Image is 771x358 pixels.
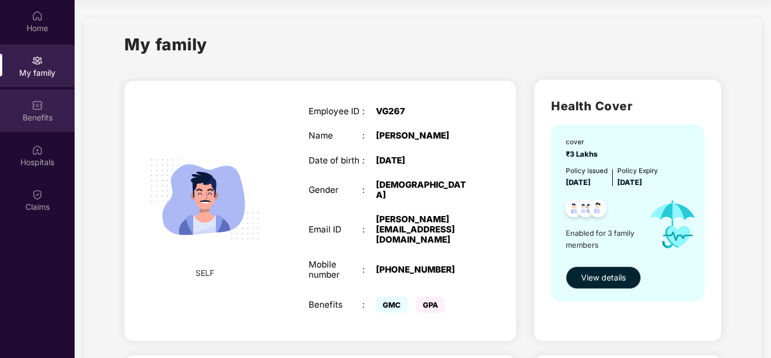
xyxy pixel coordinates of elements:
span: View details [581,271,626,284]
div: Name [309,131,363,141]
img: svg+xml;base64,PHN2ZyBpZD0iQmVuZWZpdHMiIHhtbG5zPSJodHRwOi8vd3d3LnczLm9yZy8yMDAwL3N2ZyIgd2lkdGg9Ij... [32,100,43,111]
div: [PERSON_NAME] [376,131,470,141]
div: : [362,265,376,275]
div: Benefits [309,300,363,310]
div: Policy issued [566,166,608,176]
img: svg+xml;base64,PHN2ZyB4bWxucz0iaHR0cDovL3d3dy53My5vcmcvMjAwMC9zdmciIHdpZHRoPSI0OC45NDMiIGhlaWdodD... [584,196,612,224]
div: : [362,131,376,141]
div: [PHONE_NUMBER] [376,265,470,275]
img: svg+xml;base64,PHN2ZyB3aWR0aD0iMjAiIGhlaWdodD0iMjAiIHZpZXdCb3g9IjAgMCAyMCAyMCIgZmlsbD0ibm9uZSIgeG... [32,55,43,66]
div: cover [566,137,601,148]
div: Email ID [309,225,363,235]
img: svg+xml;base64,PHN2ZyB4bWxucz0iaHR0cDovL3d3dy53My5vcmcvMjAwMC9zdmciIHdpZHRoPSI0OC45NDMiIGhlaWdodD... [560,196,588,224]
div: Mobile number [309,260,363,280]
div: VG267 [376,106,470,117]
div: Employee ID [309,106,363,117]
div: : [362,300,376,310]
div: Gender [309,185,363,195]
span: GMC [376,297,408,313]
div: Date of birth [309,156,363,166]
img: icon [639,188,705,260]
h1: My family [124,32,207,57]
span: [DATE] [566,178,591,187]
img: svg+xml;base64,PHN2ZyBpZD0iSG9zcGl0YWxzIiB4bWxucz0iaHR0cDovL3d3dy53My5vcmcvMjAwMC9zdmciIHdpZHRoPS... [32,144,43,156]
span: ₹3 Lakhs [566,150,601,158]
span: Enabled for 3 family members [566,227,639,251]
img: svg+xml;base64,PHN2ZyB4bWxucz0iaHR0cDovL3d3dy53My5vcmcvMjAwMC9zdmciIHdpZHRoPSIyMjQiIGhlaWdodD0iMT... [137,132,272,267]
img: svg+xml;base64,PHN2ZyBpZD0iQ2xhaW0iIHhtbG5zPSJodHRwOi8vd3d3LnczLm9yZy8yMDAwL3N2ZyIgd2lkdGg9IjIwIi... [32,189,43,200]
div: [PERSON_NAME][EMAIL_ADDRESS][DOMAIN_NAME] [376,214,470,245]
img: svg+xml;base64,PHN2ZyB4bWxucz0iaHR0cDovL3d3dy53My5vcmcvMjAwMC9zdmciIHdpZHRoPSI0OC45MTUiIGhlaWdodD... [572,196,600,224]
span: SELF [196,267,214,279]
div: : [362,185,376,195]
div: [DEMOGRAPHIC_DATA] [376,180,470,200]
div: : [362,225,376,235]
h2: Health Cover [551,97,704,115]
div: Policy Expiry [617,166,658,176]
div: : [362,106,376,117]
span: [DATE] [617,178,642,187]
div: [DATE] [376,156,470,166]
div: : [362,156,376,166]
span: GPA [416,297,445,313]
img: svg+xml;base64,PHN2ZyBpZD0iSG9tZSIgeG1sbnM9Imh0dHA6Ly93d3cudzMub3JnLzIwMDAvc3ZnIiB3aWR0aD0iMjAiIG... [32,10,43,21]
button: View details [566,266,641,289]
